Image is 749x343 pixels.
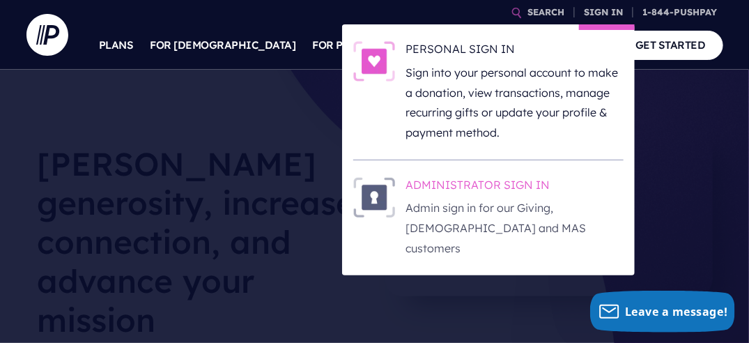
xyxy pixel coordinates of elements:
[353,41,624,143] a: PERSONAL SIGN IN - Illustration PERSONAL SIGN IN Sign into your personal account to make a donati...
[406,198,624,258] p: Admin sign in for our Giving, [DEMOGRAPHIC_DATA] and MAS customers
[618,31,723,59] a: GET STARTED
[313,21,390,70] a: FOR PARISHES
[590,291,735,333] button: Leave a message!
[406,177,624,198] h6: ADMINISTRATOR SIGN IN
[353,177,395,218] img: ADMINISTRATOR SIGN IN - Illustration
[99,21,134,70] a: PLANS
[353,177,624,259] a: ADMINISTRATOR SIGN IN - Illustration ADMINISTRATOR SIGN IN Admin sign in for our Giving, [DEMOGRA...
[407,21,469,70] a: SOLUTIONS
[353,41,395,82] img: PERSONAL SIGN IN - Illustration
[406,63,624,143] p: Sign into your personal account to make a donation, view transactions, manage recurring gifts or ...
[625,304,728,319] span: Leave a message!
[406,41,624,62] h6: PERSONAL SIGN IN
[550,21,602,70] a: COMPANY
[485,21,534,70] a: EXPLORE
[150,21,296,70] a: FOR [DEMOGRAPHIC_DATA]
